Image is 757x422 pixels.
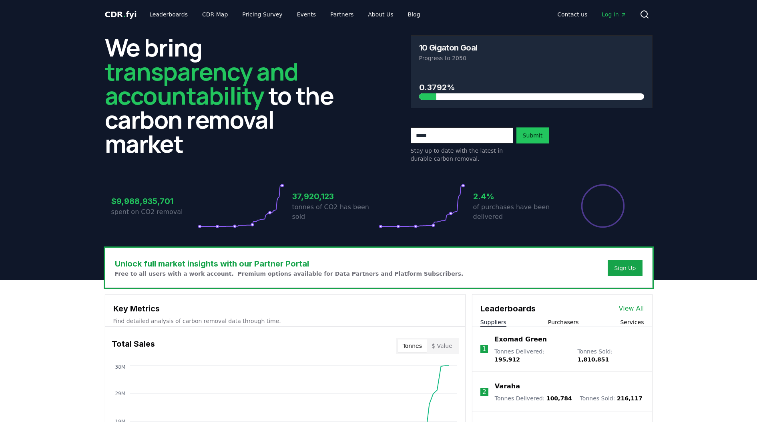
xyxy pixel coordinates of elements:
[480,318,506,326] button: Suppliers
[516,127,549,143] button: Submit
[580,394,643,402] p: Tonnes Sold :
[577,347,644,363] p: Tonnes Sold :
[105,35,347,155] h2: We bring to the carbon removal market
[620,318,644,326] button: Services
[548,318,579,326] button: Purchasers
[617,395,643,402] span: 216,117
[619,304,644,313] a: View All
[473,202,560,222] p: of purchases have been delivered
[602,10,626,18] span: Log in
[480,303,536,315] h3: Leaderboards
[115,391,125,396] tspan: 29M
[595,7,633,22] a: Log in
[411,147,513,163] p: Stay up to date with the latest in durable carbon removal.
[402,7,427,22] a: Blog
[113,303,457,315] h3: Key Metrics
[494,335,547,344] a: Exomad Green
[115,258,464,270] h3: Unlock full market insights with our Partner Portal
[614,264,636,272] a: Sign Up
[419,44,478,52] h3: 10 Gigaton Goal
[143,7,194,22] a: Leaderboards
[113,317,457,325] p: Find detailed analysis of carbon removal data through time.
[577,356,609,363] span: 1,810,851
[111,195,198,207] h3: $9,988,935,701
[291,7,322,22] a: Events
[551,7,594,22] a: Contact us
[546,395,572,402] span: 100,784
[482,387,486,397] p: 2
[398,339,427,352] button: Tonnes
[111,207,198,217] p: spent on CO2 removal
[495,382,520,391] a: Varaha
[292,190,379,202] h3: 37,920,123
[143,7,426,22] nav: Main
[361,7,400,22] a: About Us
[608,260,642,276] button: Sign Up
[115,364,125,370] tspan: 38M
[112,338,155,354] h3: Total Sales
[123,10,126,19] span: .
[482,344,486,354] p: 1
[105,55,298,112] span: transparency and accountability
[419,81,644,93] h3: 0.3792%
[580,184,625,228] div: Percentage of sales delivered
[236,7,289,22] a: Pricing Survey
[419,54,644,62] p: Progress to 2050
[427,339,457,352] button: $ Value
[105,9,137,20] a: CDR.fyi
[494,356,520,363] span: 195,912
[551,7,633,22] nav: Main
[105,10,137,19] span: CDR fyi
[494,347,569,363] p: Tonnes Delivered :
[495,394,572,402] p: Tonnes Delivered :
[473,190,560,202] h3: 2.4%
[292,202,379,222] p: tonnes of CO2 has been sold
[324,7,360,22] a: Partners
[196,7,234,22] a: CDR Map
[115,270,464,278] p: Free to all users with a work account. Premium options available for Data Partners and Platform S...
